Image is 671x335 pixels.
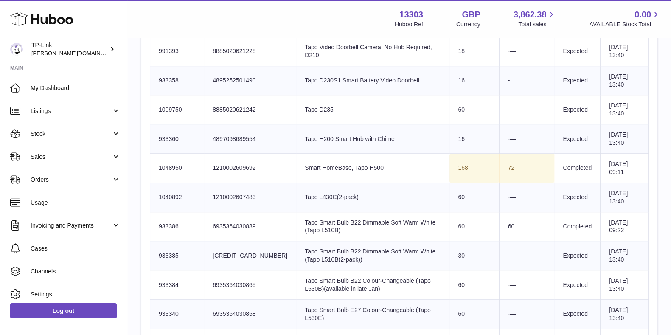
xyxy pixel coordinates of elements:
[499,95,554,124] td: -—
[399,9,423,20] strong: 13303
[31,41,108,57] div: TP-Link
[462,9,480,20] strong: GBP
[150,154,204,183] td: 1048950
[554,154,601,183] td: Completed
[499,241,554,270] td: -—
[601,212,649,241] td: [DATE] 09:22
[296,299,449,329] td: Tapo Smart Bulb E27 Colour-Changeable (Tapo L530E)
[150,241,204,270] td: 933385
[296,37,449,66] td: Tapo Video Doorbell Camera, No Hub Required, D210
[204,66,296,95] td: 4895252501490
[601,37,649,66] td: [DATE] 13:40
[204,95,296,124] td: 8885020621242
[589,9,661,28] a: 0.00 AVAILABLE Stock Total
[499,154,554,183] td: 72
[449,66,499,95] td: 16
[395,20,423,28] div: Huboo Ref
[296,212,449,241] td: Tapo Smart Bulb B22 Dimmable Soft Warm White (Tapo L510B)
[601,124,649,154] td: [DATE] 13:40
[31,84,121,92] span: My Dashboard
[589,20,661,28] span: AVAILABLE Stock Total
[499,183,554,212] td: -—
[150,212,204,241] td: 933386
[31,107,112,115] span: Listings
[554,95,601,124] td: Expected
[456,20,480,28] div: Currency
[449,183,499,212] td: 60
[150,95,204,124] td: 1009750
[601,270,649,300] td: [DATE] 13:40
[204,299,296,329] td: 6935364030858
[449,299,499,329] td: 60
[296,183,449,212] td: Tapo L430C(2-pack)
[499,66,554,95] td: -—
[150,299,204,329] td: 933340
[449,37,499,66] td: 18
[296,270,449,300] td: Tapo Smart Bulb B22 Colour-Changeable (Tapo L530B)(available in late Jan)
[601,95,649,124] td: [DATE] 13:40
[204,241,296,270] td: [CREDIT_CARD_NUMBER]
[449,212,499,241] td: 60
[554,212,601,241] td: Completed
[204,124,296,154] td: 4897098689554
[150,66,204,95] td: 933358
[31,199,121,207] span: Usage
[296,95,449,124] td: Tapo D235
[31,222,112,230] span: Invoicing and Payments
[204,154,296,183] td: 1210002609692
[449,241,499,270] td: 30
[204,270,296,300] td: 6935364030865
[499,37,554,66] td: -—
[10,303,117,318] a: Log out
[554,37,601,66] td: Expected
[296,154,449,183] td: Smart HomeBase, Tapo H500
[554,183,601,212] td: Expected
[150,270,204,300] td: 933384
[150,183,204,212] td: 1040892
[554,241,601,270] td: Expected
[296,241,449,270] td: Tapo Smart Bulb B22 Dimmable Soft Warm White (Tapo L510B(2-pack))
[601,241,649,270] td: [DATE] 13:40
[518,20,556,28] span: Total sales
[31,290,121,298] span: Settings
[635,9,651,20] span: 0.00
[31,176,112,184] span: Orders
[499,270,554,300] td: -—
[449,124,499,154] td: 16
[449,95,499,124] td: 60
[449,270,499,300] td: 60
[514,9,547,20] span: 3,862.38
[10,43,23,56] img: susie.li@tp-link.com
[601,154,649,183] td: [DATE] 09:11
[554,270,601,300] td: Expected
[204,183,296,212] td: 1210002607483
[601,183,649,212] td: [DATE] 13:40
[601,66,649,95] td: [DATE] 13:40
[554,299,601,329] td: Expected
[150,124,204,154] td: 933360
[499,212,554,241] td: 60
[296,124,449,154] td: Tapo H200 Smart Hub with Chime
[554,124,601,154] td: Expected
[150,37,204,66] td: 991393
[204,37,296,66] td: 8885020621228
[31,153,112,161] span: Sales
[449,154,499,183] td: 168
[31,245,121,253] span: Cases
[31,130,112,138] span: Stock
[296,66,449,95] td: Tapo D230S1 Smart Battery Video Doorbell
[499,299,554,329] td: -—
[31,50,214,56] span: [PERSON_NAME][DOMAIN_NAME][EMAIL_ADDRESS][DOMAIN_NAME]
[514,9,556,28] a: 3,862.38 Total sales
[204,212,296,241] td: 6935364030889
[554,66,601,95] td: Expected
[601,299,649,329] td: [DATE] 13:40
[31,267,121,276] span: Channels
[499,124,554,154] td: -—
